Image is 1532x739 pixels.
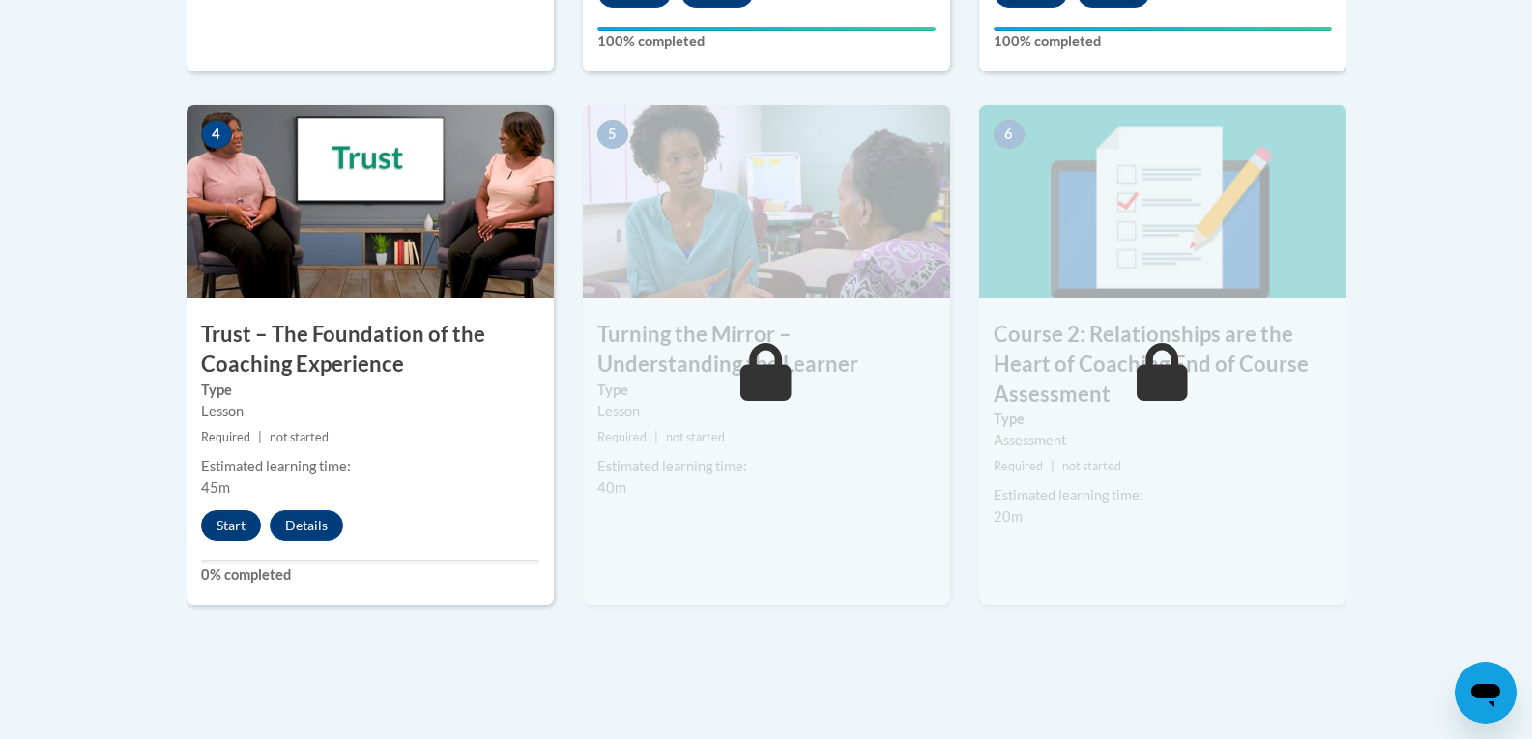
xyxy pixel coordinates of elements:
img: Course Image [187,105,554,298]
div: Lesson [201,401,539,422]
span: | [654,430,658,444]
button: Start [201,510,261,541]
label: Type [597,380,936,401]
div: Estimated learning time: [597,456,936,477]
label: Type [994,409,1332,430]
div: Your progress [994,27,1332,31]
span: not started [666,430,725,444]
div: Estimated learning time: [201,456,539,477]
span: Required [597,430,647,444]
label: 100% completed [994,31,1332,52]
span: 6 [994,120,1025,149]
span: | [1051,459,1055,473]
label: Type [201,380,539,401]
span: 45m [201,479,230,496]
div: Your progress [597,27,936,31]
h3: Turning the Mirror – Understanding the Learner [583,320,950,380]
div: Lesson [597,401,936,422]
div: Estimated learning time: [994,485,1332,506]
h3: Course 2: Relationships are the Heart of Coaching End of Course Assessment [979,320,1346,409]
span: 40m [597,479,626,496]
h3: Trust – The Foundation of the Coaching Experience [187,320,554,380]
button: Details [270,510,343,541]
span: | [258,430,262,444]
span: 5 [597,120,628,149]
span: not started [270,430,329,444]
span: 4 [201,120,232,149]
img: Course Image [583,105,950,298]
div: Assessment [994,430,1332,451]
img: Course Image [979,105,1346,298]
span: 20m [994,508,1023,525]
span: Required [201,430,250,444]
label: 0% completed [201,564,539,585]
span: not started [1062,459,1121,473]
label: 100% completed [597,31,936,52]
span: Required [994,459,1043,473]
iframe: Button to launch messaging window [1455,662,1517,724]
